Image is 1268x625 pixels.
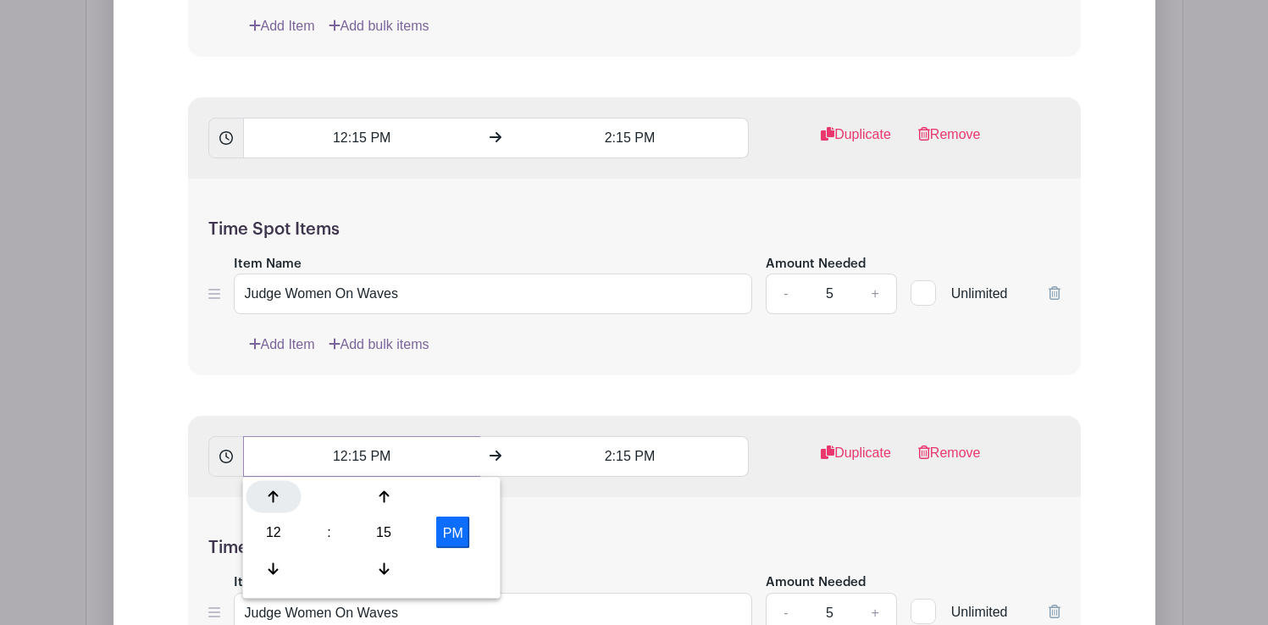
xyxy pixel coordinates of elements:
[436,517,470,549] button: PM
[766,573,866,593] label: Amount Needed
[821,443,891,477] a: Duplicate
[766,274,805,314] a: -
[821,124,891,158] a: Duplicate
[249,16,315,36] a: Add Item
[918,124,981,158] a: Remove
[234,274,753,314] input: e.g. Snacks or Check-in Attendees
[766,255,866,274] label: Amount Needed
[208,538,1060,558] h5: Time Spot Items
[243,436,480,477] input: Set Start Time
[246,481,302,513] div: Increment Hour
[512,118,749,158] input: Set End Time
[951,286,1008,301] span: Unlimited
[951,605,1008,619] span: Unlimited
[329,335,429,355] a: Add bulk items
[234,255,302,274] label: Item Name
[512,436,749,477] input: Set End Time
[357,481,412,513] div: Increment Minute
[854,274,896,314] a: +
[208,219,1060,240] h5: Time Spot Items
[249,335,315,355] a: Add Item
[307,517,352,549] div: :
[246,517,302,549] div: Pick Hour
[234,573,302,593] label: Item Name
[329,16,429,36] a: Add bulk items
[357,552,412,584] div: Decrement Minute
[246,552,302,584] div: Decrement Hour
[918,443,981,477] a: Remove
[357,517,412,549] div: Pick Minute
[243,118,480,158] input: Set Start Time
